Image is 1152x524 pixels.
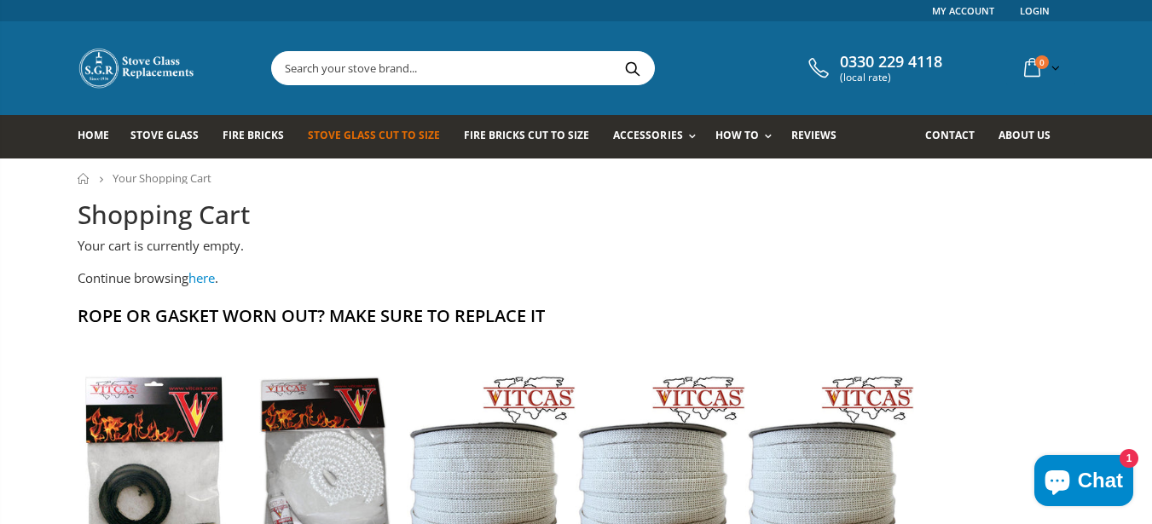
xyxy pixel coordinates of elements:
[113,170,211,186] span: Your Shopping Cart
[999,115,1063,158] a: About us
[130,128,199,142] span: Stove Glass
[188,269,215,286] a: here
[78,198,1075,233] h2: Shopping Cart
[999,128,1051,142] span: About us
[130,115,211,158] a: Stove Glass
[840,53,942,72] span: 0330 229 4118
[308,128,440,142] span: Stove Glass Cut To Size
[78,115,122,158] a: Home
[223,115,297,158] a: Fire Bricks
[791,115,849,158] a: Reviews
[464,128,589,142] span: Fire Bricks Cut To Size
[614,52,652,84] button: Search
[272,52,845,84] input: Search your stove brand...
[791,128,837,142] span: Reviews
[804,53,942,83] a: 0330 229 4118 (local rate)
[223,128,284,142] span: Fire Bricks
[925,128,975,142] span: Contact
[1017,51,1063,84] a: 0
[1035,55,1049,69] span: 0
[78,128,109,142] span: Home
[613,115,703,158] a: Accessories
[840,72,942,83] span: (local rate)
[613,128,682,142] span: Accessories
[78,173,90,184] a: Home
[78,304,1075,327] h2: Rope Or Gasket Worn Out? Make Sure To Replace It
[464,115,602,158] a: Fire Bricks Cut To Size
[925,115,987,158] a: Contact
[1029,455,1138,510] inbox-online-store-chat: Shopify online store chat
[715,128,759,142] span: How To
[78,268,1075,288] p: Continue browsing .
[715,115,780,158] a: How To
[308,115,453,158] a: Stove Glass Cut To Size
[78,236,1075,256] p: Your cart is currently empty.
[78,47,197,89] img: Stove Glass Replacement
